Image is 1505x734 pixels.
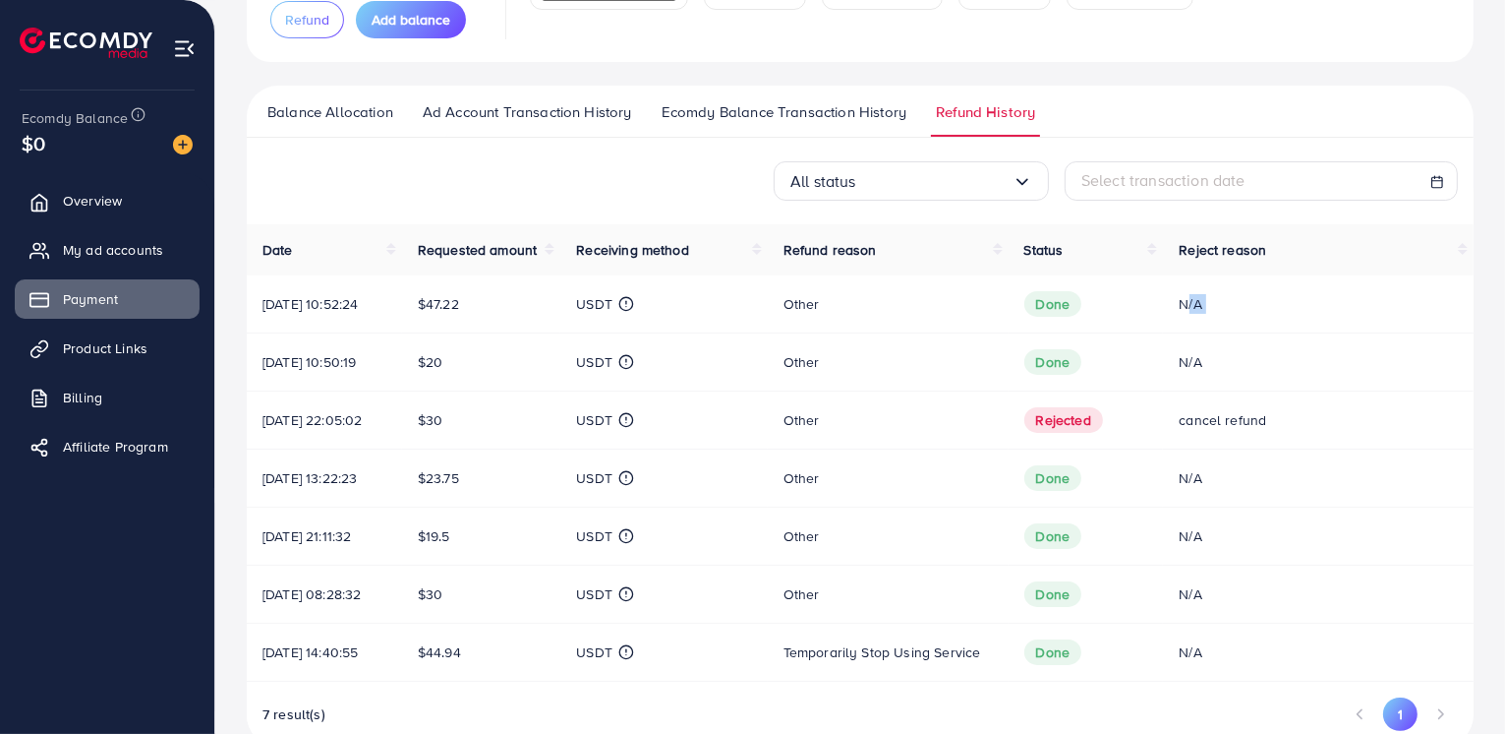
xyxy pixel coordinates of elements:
[1024,407,1103,433] span: Rejected
[262,642,358,662] span: [DATE] 14:40:55
[576,582,612,606] p: USDT
[262,352,356,372] span: [DATE] 10:50:19
[1024,465,1082,491] span: Done
[1024,581,1082,607] span: Done
[783,410,820,430] span: Other
[783,352,820,372] span: Other
[783,468,820,488] span: Other
[262,410,362,430] span: [DATE] 22:05:02
[20,28,152,58] img: logo
[418,526,450,546] span: $19.5
[262,526,351,546] span: [DATE] 21:11:32
[1179,352,1201,372] span: N/A
[1383,698,1418,731] button: Go to page 1
[63,191,122,211] span: Overview
[262,584,361,604] span: [DATE] 08:28:32
[15,181,200,220] a: Overview
[418,584,442,604] span: $30
[63,388,102,407] span: Billing
[1081,169,1245,191] span: Select transaction date
[15,279,200,319] a: Payment
[372,10,450,30] span: Add balance
[1024,640,1082,665] span: Done
[783,642,981,662] span: Temporarily stop using service
[576,240,689,260] span: Receiving method
[783,294,820,314] span: Other
[1024,291,1082,317] span: Done
[262,468,357,488] span: [DATE] 13:22:23
[1179,468,1201,488] span: N/A
[15,329,200,368] a: Product Links
[1343,698,1458,731] ul: Pagination
[262,240,293,260] span: Date
[63,338,147,358] span: Product Links
[576,350,612,374] p: USDT
[1179,294,1201,314] span: N/A
[63,289,118,309] span: Payment
[1179,642,1201,662] span: N/A
[1179,526,1201,546] span: N/A
[790,166,856,197] span: All status
[576,524,612,548] p: USDT
[662,101,906,123] span: Ecomdy Balance Transaction History
[576,641,612,664] p: USDT
[270,1,344,38] button: Refund
[15,378,200,417] a: Billing
[418,468,459,488] span: $23.75
[418,294,459,314] span: $47.22
[783,240,877,260] span: Refund reason
[423,101,632,123] span: Ad Account Transaction History
[22,108,128,128] span: Ecomdy Balance
[63,240,163,260] span: My ad accounts
[856,166,1013,197] input: Search for option
[285,10,329,30] span: Refund
[1179,584,1201,604] span: N/A
[15,230,200,270] a: My ad accounts
[1024,349,1082,375] span: Done
[936,101,1035,123] span: Refund History
[418,642,461,662] span: $44.94
[783,584,820,604] span: Other
[1421,645,1490,719] iframe: Chat
[1179,408,1458,432] p: cancel refund
[63,437,168,457] span: Affiliate Program
[356,1,466,38] button: Add balance
[262,704,325,724] span: 7 result(s)
[267,101,393,123] span: Balance Allocation
[418,410,442,430] span: $30
[1024,523,1082,549] span: Done
[576,292,612,316] p: USDT
[1179,240,1266,260] span: Reject reason
[22,129,45,157] span: $0
[576,466,612,490] p: USDT
[173,37,196,60] img: menu
[576,408,612,432] p: USDT
[774,161,1049,201] div: Search for option
[15,427,200,466] a: Affiliate Program
[418,240,538,260] span: Requested amount
[173,135,193,154] img: image
[418,352,442,372] span: $20
[783,526,820,546] span: Other
[262,294,358,314] span: [DATE] 10:52:24
[1024,240,1064,260] span: Status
